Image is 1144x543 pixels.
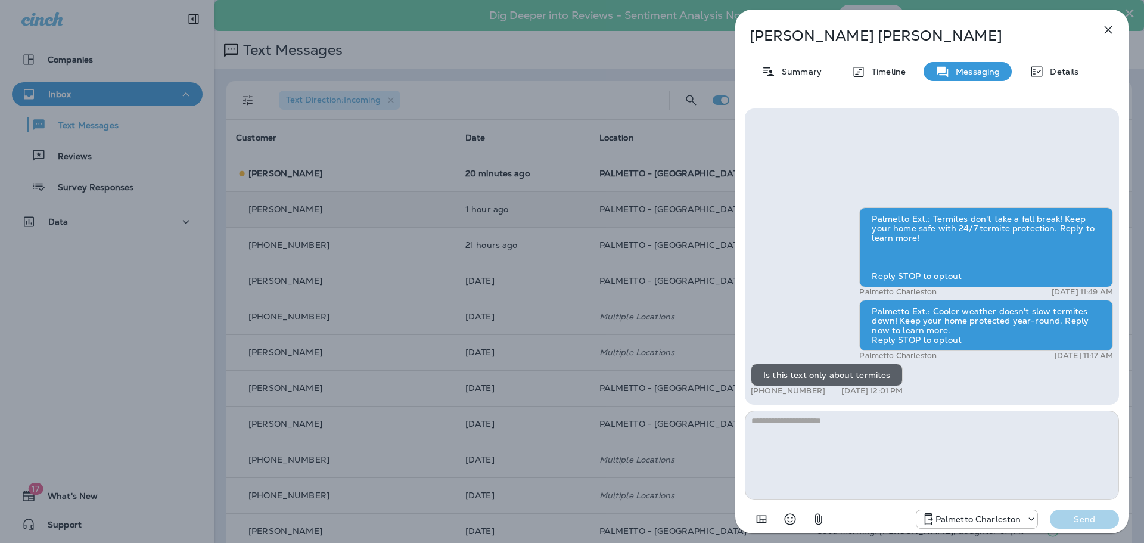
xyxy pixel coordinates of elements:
div: Palmetto Ext.: Cooler weather doesn't slow termites down! Keep your home protected year-round. Re... [859,300,1113,351]
p: [PERSON_NAME] [PERSON_NAME] [750,27,1075,44]
p: Palmetto Charleston [935,514,1021,524]
p: [DATE] 11:17 AM [1055,351,1113,361]
p: [DATE] 12:01 PM [841,386,903,396]
p: Summary [776,67,822,76]
p: Messaging [950,67,1000,76]
div: Is this text only about termites [751,364,903,386]
button: Add in a premade template [750,507,773,531]
p: Details [1044,67,1078,76]
div: +1 (843) 277-8322 [916,512,1038,526]
p: Palmetto Charleston [859,351,937,361]
p: [DATE] 11:49 AM [1052,287,1113,297]
p: [PHONE_NUMBER] [751,386,825,396]
button: Select an emoji [778,507,802,531]
div: Palmetto Ext.: Termites don't take a fall break! Keep your home safe with 24/7 termite protection... [859,207,1113,287]
p: Timeline [866,67,906,76]
p: Palmetto Charleston [859,287,937,297]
